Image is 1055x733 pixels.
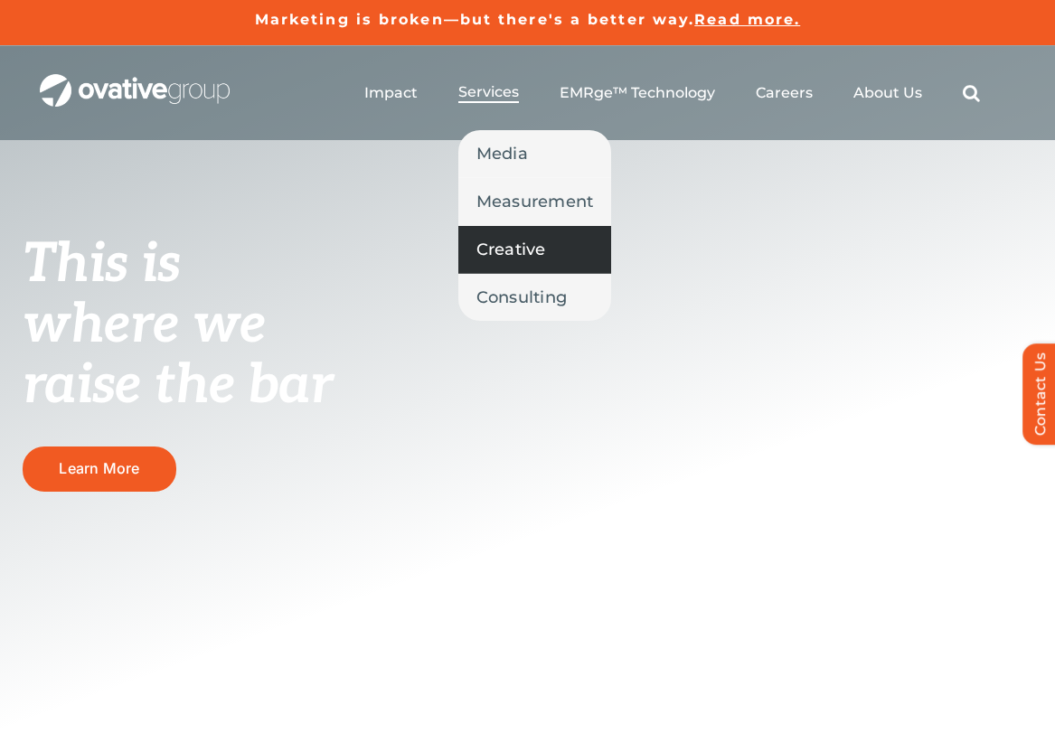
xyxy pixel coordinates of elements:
[853,84,922,102] a: About Us
[756,84,813,102] a: Careers
[458,83,519,103] a: Services
[23,293,333,418] span: where we raise the bar
[963,84,980,102] a: Search
[364,84,418,102] a: Impact
[255,11,695,28] a: Marketing is broken—but there's a better way.
[458,226,612,273] a: Creative
[364,64,980,122] nav: Menu
[694,11,800,28] a: Read more.
[458,83,519,101] span: Services
[458,274,612,321] a: Consulting
[476,189,594,214] span: Measurement
[458,130,612,177] a: Media
[23,446,176,491] a: Learn More
[560,84,715,102] a: EMRge™ Technology
[40,72,230,89] a: OG_Full_horizontal_WHT
[59,460,139,477] span: Learn More
[476,285,568,310] span: Consulting
[23,232,180,297] span: This is
[458,178,612,225] a: Measurement
[476,237,546,262] span: Creative
[476,141,528,166] span: Media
